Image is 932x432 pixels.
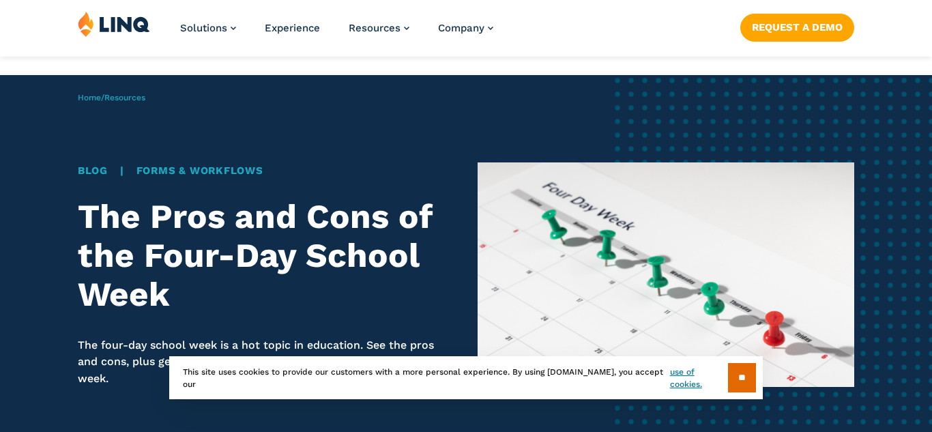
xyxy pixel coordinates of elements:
[78,93,145,102] span: /
[78,11,150,37] img: LINQ | K‑12 Software
[180,22,227,34] span: Solutions
[670,366,728,390] a: use of cookies.
[438,22,484,34] span: Company
[740,14,854,41] a: Request a Demo
[180,22,236,34] a: Solutions
[265,22,320,34] a: Experience
[78,197,454,313] h1: The Pros and Cons of the Four-Day School Week
[169,356,763,399] div: This site uses cookies to provide our customers with a more personal experience. By using [DOMAIN...
[78,337,454,387] p: The four-day school week is a hot topic in education. See the pros and cons, plus get tips to ach...
[136,164,263,177] a: Forms & Workflows
[78,164,108,177] a: Blog
[438,22,493,34] a: Company
[180,11,493,56] nav: Primary Navigation
[349,22,401,34] span: Resources
[740,11,854,41] nav: Button Navigation
[478,162,854,387] img: Calendar showing a 4-day week with green pushpins
[78,93,101,102] a: Home
[349,22,409,34] a: Resources
[78,163,454,179] div: |
[104,93,145,102] a: Resources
